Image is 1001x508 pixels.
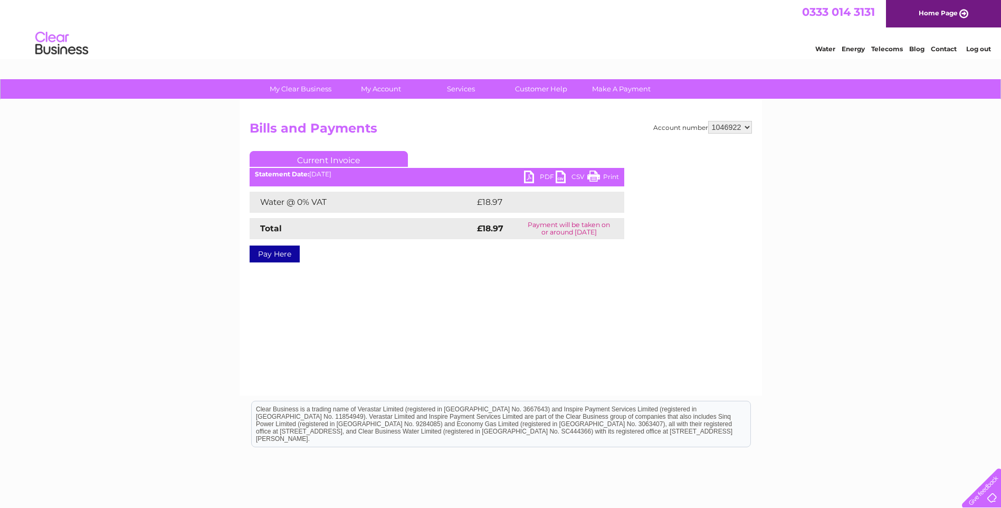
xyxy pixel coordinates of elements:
strong: £18.97 [477,223,503,233]
a: CSV [556,171,587,186]
a: My Account [337,79,424,99]
a: Make A Payment [578,79,665,99]
a: Pay Here [250,246,300,262]
div: Clear Business is a trading name of Verastar Limited (registered in [GEOGRAPHIC_DATA] No. 3667643... [252,6,750,51]
h2: Bills and Payments [250,121,752,141]
strong: Total [260,223,282,233]
a: Services [417,79,504,99]
a: Blog [909,45,924,53]
td: Water @ 0% VAT [250,192,474,213]
a: My Clear Business [257,79,344,99]
a: Current Invoice [250,151,408,167]
a: 0333 014 3131 [802,5,875,18]
a: PDF [524,171,556,186]
a: Print [587,171,619,186]
div: [DATE] [250,171,624,178]
a: Energy [842,45,865,53]
img: logo.png [35,27,89,60]
a: Telecoms [871,45,903,53]
div: Account number [653,121,752,134]
a: Log out [966,45,991,53]
td: £18.97 [474,192,602,213]
a: Water [815,45,835,53]
a: Customer Help [498,79,585,99]
td: Payment will be taken on or around [DATE] [514,218,624,239]
a: Contact [931,45,957,53]
b: Statement Date: [255,170,309,178]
